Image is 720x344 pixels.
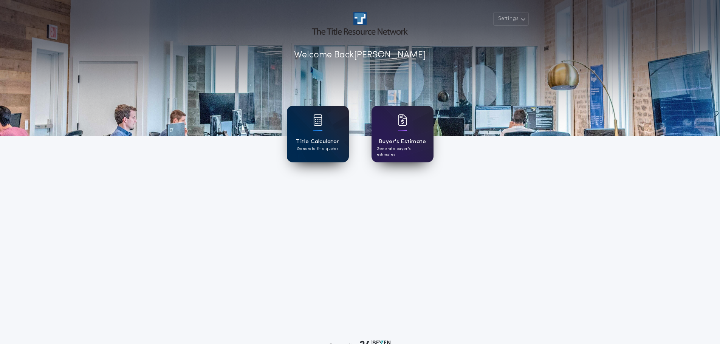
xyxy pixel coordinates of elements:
img: account-logo [312,12,407,35]
img: card icon [398,114,407,126]
a: card iconBuyer's EstimateGenerate buyer's estimates [372,106,434,162]
p: Welcome Back [PERSON_NAME] [294,48,426,62]
p: Generate buyer's estimates [377,146,428,157]
a: card iconTitle CalculatorGenerate title quotes [287,106,349,162]
img: card icon [313,114,322,126]
p: Generate title quotes [297,146,338,152]
h1: Title Calculator [296,137,339,146]
h1: Buyer's Estimate [379,137,426,146]
button: Settings [493,12,529,26]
